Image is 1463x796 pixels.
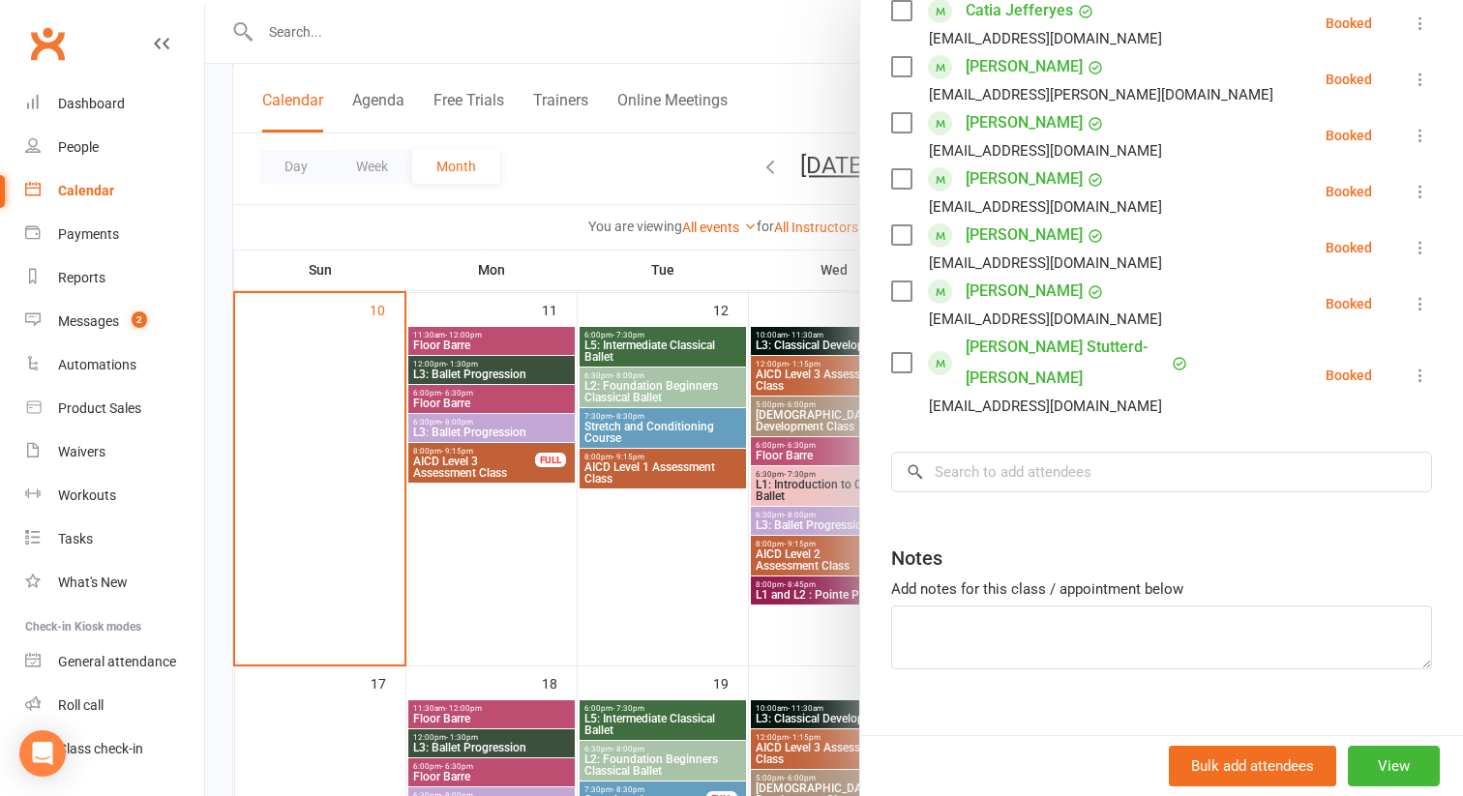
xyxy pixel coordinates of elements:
a: Class kiosk mode [25,727,204,771]
div: People [58,139,99,155]
div: Messages [58,313,119,329]
button: Bulk add attendees [1169,746,1336,786]
a: [PERSON_NAME] Stutterd-[PERSON_NAME] [966,332,1167,394]
a: Calendar [25,169,204,213]
div: Dashboard [58,96,125,111]
div: Waivers [58,444,105,459]
div: [EMAIL_ADDRESS][DOMAIN_NAME] [929,138,1162,163]
div: Open Intercom Messenger [19,730,66,777]
a: [PERSON_NAME] [966,51,1083,82]
div: Automations [58,357,136,372]
button: View [1348,746,1440,786]
a: What's New [25,561,204,604]
div: General attendance [58,654,176,669]
a: Dashboard [25,82,204,126]
div: Workouts [58,487,116,503]
div: Tasks [58,531,93,546]
a: Workouts [25,474,204,517]
div: [EMAIL_ADDRESS][DOMAIN_NAME] [929,26,1162,51]
div: Add notes for this class / appointment below [891,577,1432,601]
div: Class check-in [58,741,143,756]
div: [EMAIL_ADDRESS][DOMAIN_NAME] [929,394,1162,419]
div: Calendar [58,183,114,198]
div: Payments [58,226,119,242]
input: Search to add attendees [891,452,1432,492]
a: [PERSON_NAME] [966,220,1083,251]
div: Booked [1326,241,1372,254]
a: People [25,126,204,169]
a: [PERSON_NAME] [966,163,1083,194]
a: [PERSON_NAME] [966,107,1083,138]
a: Tasks [25,517,204,561]
div: Product Sales [58,400,141,416]
div: Booked [1326,129,1372,142]
a: Clubworx [23,19,72,68]
div: Booked [1326,369,1372,382]
a: Product Sales [25,387,204,430]
a: Reports [25,256,204,300]
a: Payments [25,213,204,256]
div: Booked [1326,185,1372,198]
div: Booked [1326,297,1372,310]
a: Automations [25,343,204,387]
div: Reports [58,270,105,285]
a: Messages 2 [25,300,204,343]
div: [EMAIL_ADDRESS][PERSON_NAME][DOMAIN_NAME] [929,82,1273,107]
a: Waivers [25,430,204,474]
a: Roll call [25,684,204,727]
div: Notes [891,545,942,572]
div: Booked [1326,73,1372,86]
span: 2 [132,311,147,328]
div: [EMAIL_ADDRESS][DOMAIN_NAME] [929,194,1162,220]
a: [PERSON_NAME] [966,276,1083,307]
div: [EMAIL_ADDRESS][DOMAIN_NAME] [929,307,1162,332]
div: [EMAIL_ADDRESS][DOMAIN_NAME] [929,251,1162,276]
a: General attendance kiosk mode [25,640,204,684]
div: Booked [1326,16,1372,30]
div: Roll call [58,697,104,713]
div: What's New [58,575,128,590]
